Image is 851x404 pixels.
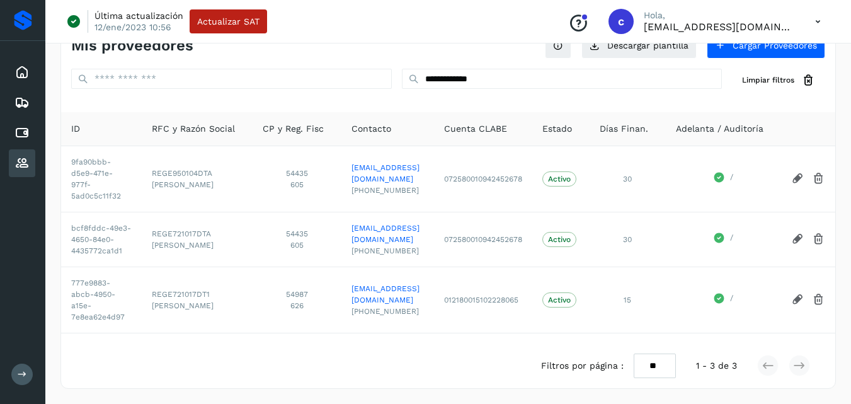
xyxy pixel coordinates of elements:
div: Proveedores [9,149,35,177]
span: Estado [542,122,572,136]
div: / [676,292,771,308]
span: CP y Reg. Fisc [263,122,324,136]
span: Contacto [351,122,391,136]
div: / [676,171,771,187]
span: Cuenta CLABE [444,122,507,136]
p: Activo [548,296,571,304]
span: 605 [263,240,331,251]
span: 626 [263,300,331,311]
button: Limpiar filtros [732,69,825,92]
span: Limpiar filtros [742,74,794,86]
span: [PHONE_NUMBER] [351,185,424,196]
td: 072580010942452678 [434,212,532,267]
span: Adelanta / Auditoría [676,122,763,136]
span: 54435 [263,168,331,179]
span: REGE950104DTA [152,168,243,179]
td: 012180015102228065 [434,267,532,333]
span: 30 [623,175,632,183]
span: ID [71,122,80,136]
a: [EMAIL_ADDRESS][DOMAIN_NAME] [351,162,424,185]
span: REGE721017DTA [152,228,243,240]
p: Hola, [644,10,795,21]
div: Inicio [9,59,35,86]
span: 30 [623,235,632,244]
span: 54435 [263,228,331,240]
button: Cargar Proveedores [707,32,825,59]
span: Actualizar SAT [197,17,260,26]
button: Descargar plantilla [581,32,697,59]
span: 54987 [263,289,331,300]
td: 777e9883-abcb-4950-a15e-7e8ea62e4d97 [61,267,142,333]
span: [PERSON_NAME] [152,240,243,251]
span: RFC y Razón Social [152,122,235,136]
p: Última actualización [94,10,183,21]
span: REGE721017DT1 [152,289,243,300]
td: 072580010942452678 [434,146,532,212]
h4: Mis proveedores [71,37,193,55]
p: contabilidad5@easo.com [644,21,795,33]
span: [PERSON_NAME] [152,300,243,311]
p: Activo [548,175,571,183]
td: 9fa90bbb-d5e9-471e-977f-5ad0c5c11f32 [61,146,142,212]
a: [EMAIL_ADDRESS][DOMAIN_NAME] [351,222,424,245]
p: Activo [548,235,571,244]
a: [EMAIL_ADDRESS][DOMAIN_NAME] [351,283,424,306]
span: [PERSON_NAME] [152,179,243,190]
span: 605 [263,179,331,190]
span: [PHONE_NUMBER] [351,245,424,257]
span: 15 [624,296,631,304]
div: Cuentas por pagar [9,119,35,147]
div: / [676,232,771,247]
span: Días Finan. [600,122,648,136]
button: Actualizar SAT [190,9,267,33]
td: bcf8fddc-49e3-4650-84e0-4435772ca1d1 [61,212,142,267]
div: Embarques [9,89,35,117]
span: [PHONE_NUMBER] [351,306,424,317]
span: 1 - 3 de 3 [696,359,737,372]
span: Filtros por página : [541,359,624,372]
p: 12/ene/2023 10:56 [94,21,171,33]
